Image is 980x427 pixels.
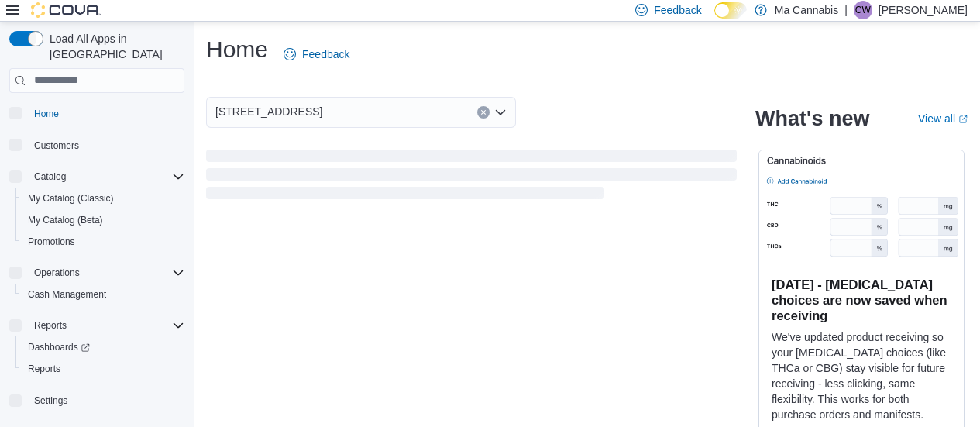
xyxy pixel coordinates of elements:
[714,2,747,19] input: Dark Mode
[22,211,109,229] a: My Catalog (Beta)
[28,167,72,186] button: Catalog
[28,391,74,410] a: Settings
[28,214,103,226] span: My Catalog (Beta)
[43,31,184,62] span: Load All Apps in [GEOGRAPHIC_DATA]
[28,363,60,375] span: Reports
[22,338,96,356] a: Dashboards
[3,389,191,412] button: Settings
[772,277,951,323] h3: [DATE] - [MEDICAL_DATA] choices are now saved when receiving
[215,102,322,121] span: [STREET_ADDRESS]
[477,106,490,119] button: Clear input
[494,106,507,119] button: Open list of options
[34,319,67,332] span: Reports
[277,39,356,70] a: Feedback
[206,153,737,202] span: Loading
[28,391,184,410] span: Settings
[918,112,968,125] a: View allExternal link
[22,285,184,304] span: Cash Management
[15,209,191,231] button: My Catalog (Beta)
[34,108,59,120] span: Home
[855,1,871,19] span: CW
[22,232,81,251] a: Promotions
[22,360,67,378] a: Reports
[28,167,184,186] span: Catalog
[28,136,85,155] a: Customers
[22,232,184,251] span: Promotions
[15,231,191,253] button: Promotions
[22,189,120,208] a: My Catalog (Classic)
[3,134,191,157] button: Customers
[22,189,184,208] span: My Catalog (Classic)
[22,338,184,356] span: Dashboards
[28,105,65,123] a: Home
[22,360,184,378] span: Reports
[775,1,839,19] p: Ma Cannabis
[854,1,872,19] div: Cass Whichelo
[22,211,184,229] span: My Catalog (Beta)
[3,166,191,188] button: Catalog
[879,1,968,19] p: [PERSON_NAME]
[28,104,184,123] span: Home
[28,263,86,282] button: Operations
[844,1,848,19] p: |
[28,136,184,155] span: Customers
[755,106,869,131] h2: What's new
[28,288,106,301] span: Cash Management
[654,2,701,18] span: Feedback
[34,394,67,407] span: Settings
[3,102,191,125] button: Home
[15,284,191,305] button: Cash Management
[28,316,73,335] button: Reports
[34,267,80,279] span: Operations
[28,192,114,205] span: My Catalog (Classic)
[34,170,66,183] span: Catalog
[3,262,191,284] button: Operations
[31,2,101,18] img: Cova
[15,336,191,358] a: Dashboards
[772,329,951,422] p: We've updated product receiving so your [MEDICAL_DATA] choices (like THCa or CBG) stay visible fo...
[15,188,191,209] button: My Catalog (Classic)
[3,315,191,336] button: Reports
[28,341,90,353] span: Dashboards
[34,139,79,152] span: Customers
[22,285,112,304] a: Cash Management
[206,34,268,65] h1: Home
[28,263,184,282] span: Operations
[958,115,968,124] svg: External link
[302,46,349,62] span: Feedback
[28,316,184,335] span: Reports
[28,236,75,248] span: Promotions
[15,358,191,380] button: Reports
